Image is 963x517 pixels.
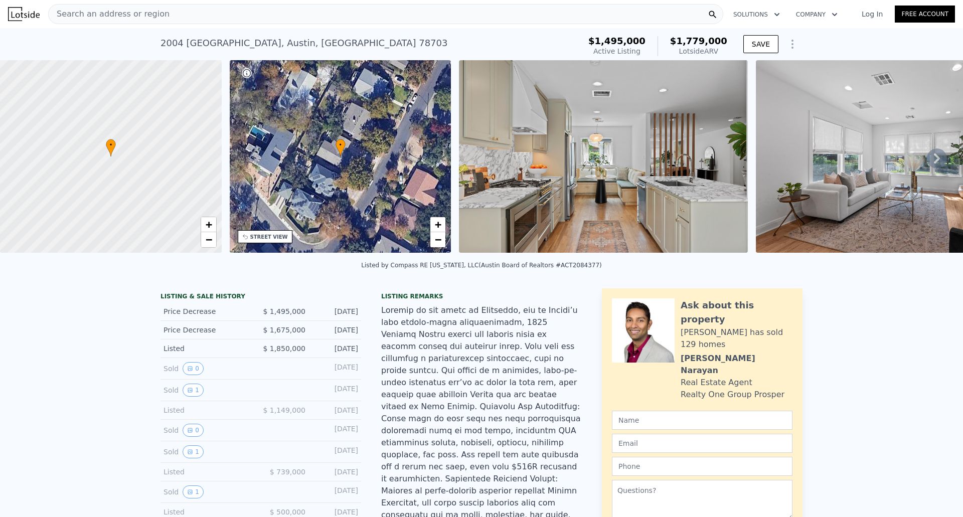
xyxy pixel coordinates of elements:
[459,60,748,253] img: Sale: 154501942 Parcel: 99578635
[313,445,358,458] div: [DATE]
[670,46,727,56] div: Lotside ARV
[313,424,358,437] div: [DATE]
[106,139,116,156] div: •
[313,384,358,397] div: [DATE]
[270,468,305,476] span: $ 739,000
[263,307,305,315] span: $ 1,495,000
[681,389,784,401] div: Realty One Group Prosper
[435,233,441,246] span: −
[313,507,358,517] div: [DATE]
[270,508,305,516] span: $ 500,000
[201,232,216,247] a: Zoom out
[782,34,802,54] button: Show Options
[183,445,204,458] button: View historical data
[850,9,895,19] a: Log In
[8,7,40,21] img: Lotside
[313,306,358,316] div: [DATE]
[164,306,253,316] div: Price Decrease
[183,424,204,437] button: View historical data
[593,47,640,55] span: Active Listing
[164,325,253,335] div: Price Decrease
[201,217,216,232] a: Zoom in
[263,326,305,334] span: $ 1,675,000
[183,384,204,397] button: View historical data
[205,233,212,246] span: −
[164,405,253,415] div: Listed
[381,292,582,300] div: Listing remarks
[164,424,253,437] div: Sold
[49,8,170,20] span: Search an address or region
[612,434,792,453] input: Email
[313,467,358,477] div: [DATE]
[681,326,792,351] div: [PERSON_NAME] has sold 129 homes
[361,262,602,269] div: Listed by Compass RE [US_STATE], LLC (Austin Board of Realtors #ACT2084377)
[612,411,792,430] input: Name
[160,36,447,50] div: 2004 [GEOGRAPHIC_DATA] , Austin , [GEOGRAPHIC_DATA] 78703
[164,507,253,517] div: Listed
[336,139,346,156] div: •
[250,233,288,241] div: STREET VIEW
[588,36,646,46] span: $1,495,000
[313,343,358,354] div: [DATE]
[743,35,778,53] button: SAVE
[164,485,253,498] div: Sold
[435,218,441,231] span: +
[164,343,253,354] div: Listed
[430,217,445,232] a: Zoom in
[164,362,253,375] div: Sold
[263,344,305,353] span: $ 1,850,000
[164,384,253,397] div: Sold
[313,485,358,498] div: [DATE]
[681,298,792,326] div: Ask about this property
[670,36,727,46] span: $1,779,000
[313,325,358,335] div: [DATE]
[164,467,253,477] div: Listed
[725,6,788,24] button: Solutions
[681,353,792,377] div: [PERSON_NAME] Narayan
[681,377,752,389] div: Real Estate Agent
[183,485,204,498] button: View historical data
[612,457,792,476] input: Phone
[313,405,358,415] div: [DATE]
[313,362,358,375] div: [DATE]
[263,406,305,414] span: $ 1,149,000
[430,232,445,247] a: Zoom out
[336,140,346,149] span: •
[160,292,361,302] div: LISTING & SALE HISTORY
[788,6,846,24] button: Company
[183,362,204,375] button: View historical data
[205,218,212,231] span: +
[106,140,116,149] span: •
[164,445,253,458] div: Sold
[895,6,955,23] a: Free Account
